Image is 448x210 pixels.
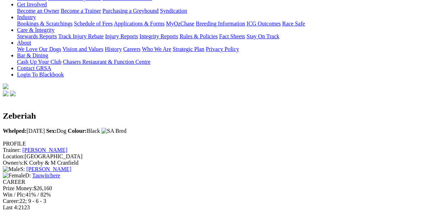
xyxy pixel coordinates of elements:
div: About [17,46,445,52]
a: Who We Are [142,46,171,52]
a: Chasers Restaurant & Function Centre [63,59,150,65]
a: Become a Trainer [61,8,101,14]
a: Race Safe [282,21,305,27]
a: Cash Up Your Club [17,59,61,65]
a: Become an Owner [17,8,59,14]
span: Trainer: [3,147,21,153]
div: Get Involved [17,8,445,14]
div: 41% / 82% [3,192,445,198]
div: Care & Integrity [17,33,445,40]
div: 22; 9 - 6 - 3 [3,198,445,204]
b: Whelped: [3,128,27,134]
a: Bookings & Scratchings [17,21,72,27]
img: logo-grsa-white.png [3,84,9,89]
div: $26,160 [3,185,445,192]
span: Career: [3,198,20,204]
a: Rules & Policies [179,33,218,39]
h2: Zeberiah [3,111,445,121]
div: Industry [17,21,445,27]
a: Login To Blackbook [17,72,64,78]
a: Bar & Dining [17,52,48,58]
a: Stewards Reports [17,33,57,39]
a: Breeding Information [196,21,245,27]
a: [PERSON_NAME] [22,147,67,153]
a: Tauwitchere [32,172,60,178]
img: twitter.svg [10,91,16,96]
span: Black [68,128,100,134]
span: Win / Plc: [3,192,26,198]
span: Location: [3,153,24,159]
span: D: [3,172,31,178]
a: Strategic Plan [173,46,204,52]
a: History [105,46,122,52]
a: Get Involved [17,1,47,7]
a: ICG Outcomes [247,21,281,27]
span: Dog [46,128,66,134]
b: Colour: [68,128,87,134]
div: Bar & Dining [17,59,445,65]
a: Industry [17,14,36,20]
a: Track Injury Rebate [58,33,104,39]
span: [DATE] [3,128,45,134]
a: Careers [123,46,140,52]
a: Contact GRSA [17,65,51,71]
img: Female [3,172,25,179]
a: Schedule of Fees [74,21,112,27]
img: Male [3,166,20,172]
a: Integrity Reports [139,33,178,39]
a: [PERSON_NAME] [26,166,71,172]
img: facebook.svg [3,91,9,96]
div: [GEOGRAPHIC_DATA] [3,153,445,160]
a: Vision and Values [62,46,103,52]
span: S: [3,166,25,172]
a: We Love Our Dogs [17,46,61,52]
span: Owner/s: [3,160,24,166]
a: MyOzChase [166,21,194,27]
a: Stay On Track [247,33,279,39]
a: Syndication [160,8,187,14]
div: CAREER [3,179,445,185]
a: Injury Reports [105,33,138,39]
a: Fact Sheets [219,33,245,39]
a: Privacy Policy [206,46,239,52]
img: SA Bred [101,128,127,134]
a: Care & Integrity [17,27,55,33]
span: Prize Money: [3,185,34,191]
a: Purchasing a Greyhound [103,8,159,14]
div: K Corby & M Cranfield [3,160,445,166]
a: About [17,40,31,46]
b: Sex: [46,128,56,134]
a: Applications & Forms [114,21,165,27]
div: PROFILE [3,141,445,147]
